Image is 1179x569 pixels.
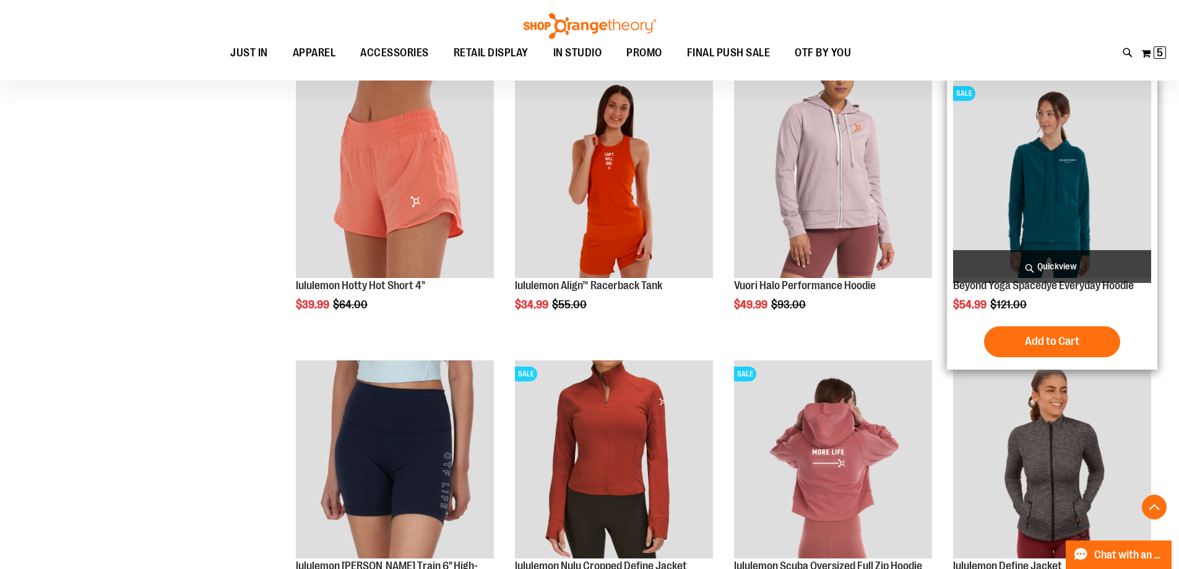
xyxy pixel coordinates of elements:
span: OTF BY YOU [795,39,851,67]
a: Product image for lululemon Scuba Oversized Full Zip HoodieSALE [734,360,932,560]
span: SALE [515,367,537,381]
img: Product image for lululemon Nulu Cropped Define Jacket [515,360,713,558]
span: FINAL PUSH SALE [687,39,771,67]
a: Product image for lululemon Nulu Cropped Define JacketSALE [515,360,713,560]
a: APPAREL [280,39,348,67]
button: Chat with an Expert [1066,541,1172,569]
span: $54.99 [953,298,988,311]
img: Shop Orangetheory [522,13,658,39]
a: PROMO [614,39,675,67]
button: Back To Top [1142,495,1167,519]
a: Product image for Vuori Halo Performance Hoodie [734,80,932,280]
a: product image for 1529891 [953,360,1151,560]
a: JUST IN [218,39,280,67]
div: product [509,74,719,342]
a: lululemon Align™ Racerback Tank [515,279,662,292]
img: lululemon Hotty Hot Short 4" [296,80,494,278]
a: lululemon Hotty Hot Short 4" [296,279,425,292]
a: Product image for lululemon Wunder Train 6" High-Rise Short [296,360,494,560]
a: lululemon Hotty Hot Short 4" [296,80,494,280]
span: Add to Cart [1025,334,1079,348]
span: SALE [734,367,756,381]
span: $49.99 [734,298,769,311]
img: Product image for Beyond Yoga Spacedye Everyday Hoodie [953,80,1151,278]
a: FINAL PUSH SALE [675,39,783,67]
span: 5 [1157,46,1163,59]
span: ACCESSORIES [360,39,429,67]
span: APPAREL [293,39,336,67]
div: product [728,74,938,342]
a: Product image for lululemon Align™ Racerback Tank [515,80,713,280]
a: IN STUDIO [541,39,615,67]
span: RETAIL DISPLAY [454,39,529,67]
img: Product image for Vuori Halo Performance Hoodie [734,80,932,278]
a: Beyond Yoga Spacedye Everyday Hoodie [953,279,1134,292]
img: Product image for lululemon Scuba Oversized Full Zip Hoodie [734,360,932,558]
a: Product image for Beyond Yoga Spacedye Everyday HoodieSALE [953,80,1151,280]
a: Quickview [953,250,1151,283]
a: RETAIL DISPLAY [441,39,541,67]
img: product image for 1529891 [953,360,1151,558]
span: $93.00 [771,298,808,311]
span: $34.99 [515,298,550,311]
span: SALE [953,86,975,101]
span: Chat with an Expert [1094,549,1164,561]
span: PROMO [626,39,662,67]
img: Product image for lululemon Wunder Train 6" High-Rise Short [296,360,494,558]
div: product [290,74,500,342]
div: product [947,74,1157,370]
span: $39.99 [296,298,331,311]
span: $121.00 [990,298,1029,311]
span: $55.00 [552,298,589,311]
span: JUST IN [230,39,268,67]
img: Product image for lululemon Align™ Racerback Tank [515,80,713,278]
button: Add to Cart [984,326,1120,357]
span: $64.00 [333,298,369,311]
span: IN STUDIO [553,39,602,67]
a: OTF BY YOU [782,39,863,67]
a: Vuori Halo Performance Hoodie [734,279,876,292]
a: ACCESSORIES [348,39,441,67]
